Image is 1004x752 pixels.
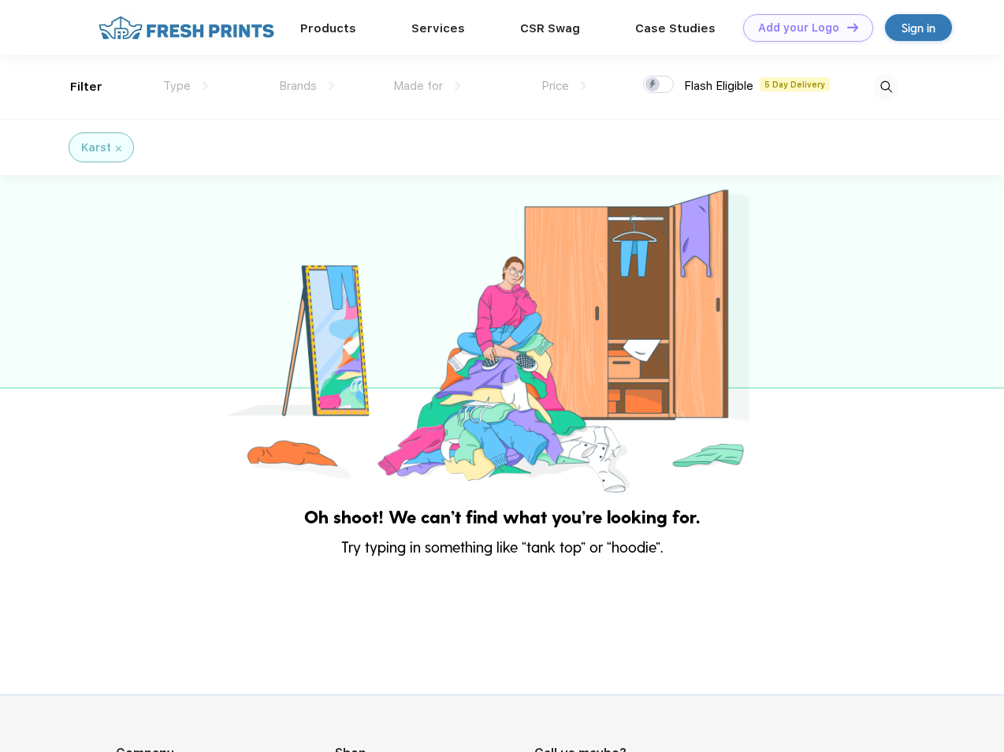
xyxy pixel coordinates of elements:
div: Filter [70,78,102,96]
div: Sign in [902,19,935,37]
span: Made for [393,79,443,93]
img: dropdown.png [455,81,460,91]
a: CSR Swag [520,21,580,35]
img: DT [847,23,858,32]
img: filter_cancel.svg [116,146,121,151]
img: dropdown.png [203,81,208,91]
a: Services [411,21,465,35]
span: 5 Day Delivery [760,77,830,91]
span: Brands [279,79,317,93]
span: Price [541,79,569,93]
a: Products [300,21,356,35]
span: Type [163,79,191,93]
div: Karst [81,140,111,156]
div: Add your Logo [758,21,839,35]
img: fo%20logo%202.webp [94,14,279,42]
a: Sign in [885,14,952,41]
img: dropdown.png [581,81,586,91]
img: dropdown.png [329,81,334,91]
span: Flash Eligible [684,79,753,93]
img: desktop_search.svg [873,74,899,100]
